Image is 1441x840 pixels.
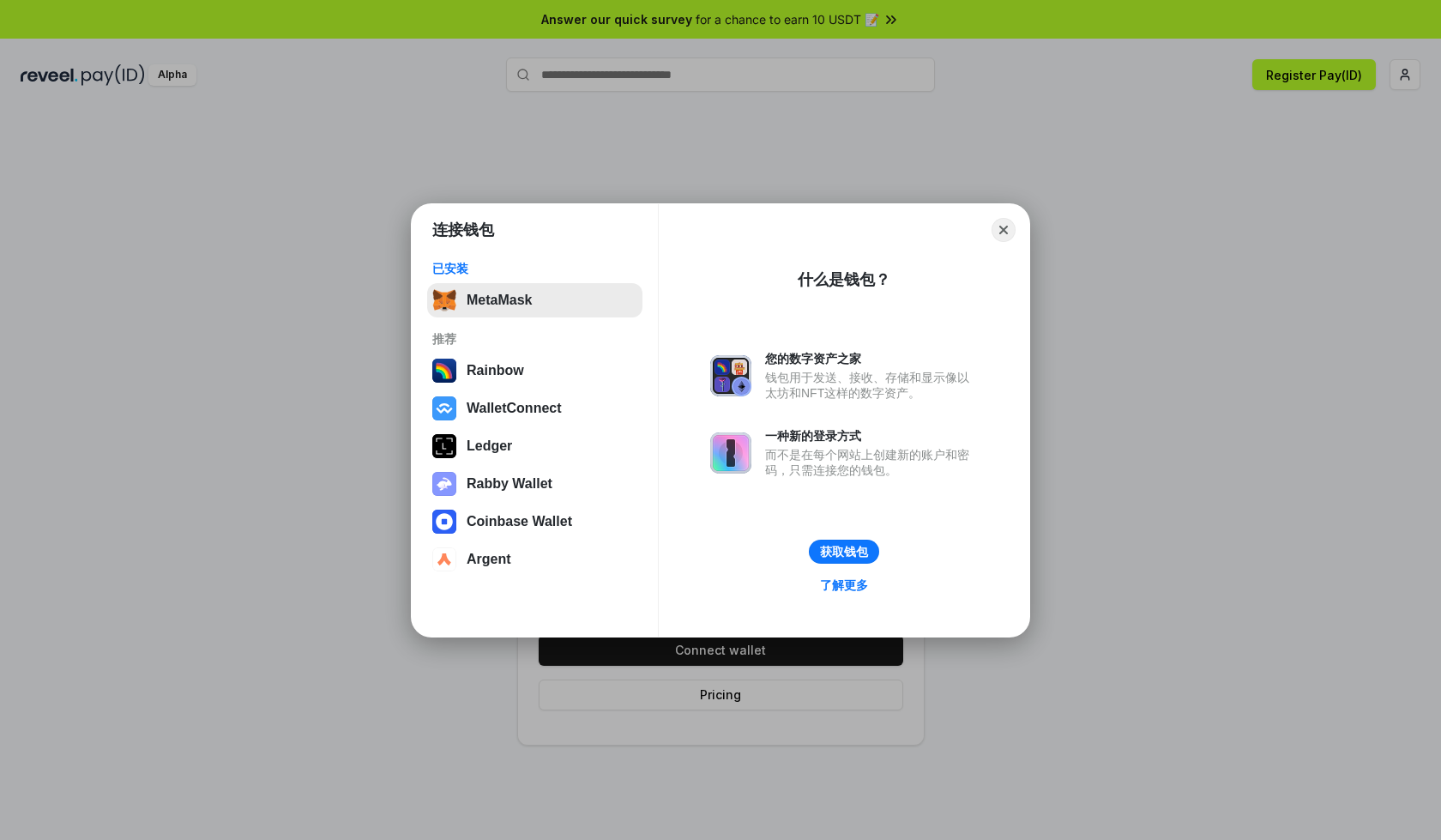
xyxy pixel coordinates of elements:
[765,351,978,366] div: 您的数字资产之家
[432,288,456,312] img: svg+xml,%3Csvg%20fill%3D%22none%22%20height%3D%2233%22%20viewBox%3D%220%200%2035%2033%22%20width%...
[432,510,456,534] img: svg+xml,%3Csvg%20width%3D%2228%22%20height%3D%2228%22%20viewBox%3D%220%200%2028%2028%22%20fill%3D...
[765,370,978,401] div: 钱包用于发送、接收、存储和显示像以太坊和NFT这样的数字资产。
[432,396,456,420] img: svg+xml,%3Csvg%20width%3D%2228%22%20height%3D%2228%22%20viewBox%3D%220%200%2028%2028%22%20fill%3D...
[467,476,552,492] div: Rabby Wallet
[710,432,751,474] img: svg+xml,%3Csvg%20xmlns%3D%22http%3A%2F%2Fwww.w3.org%2F2000%2Fsvg%22%20fill%3D%22none%22%20viewBox...
[820,577,868,593] div: 了解更多
[432,261,637,276] div: 已安装
[427,467,642,501] button: Rabby Wallet
[710,355,751,396] img: svg+xml,%3Csvg%20xmlns%3D%22http%3A%2F%2Fwww.w3.org%2F2000%2Fsvg%22%20fill%3D%22none%22%20viewBox...
[809,540,879,564] button: 获取钱包
[467,514,572,529] div: Coinbase Wallet
[427,542,642,577] button: Argent
[432,331,637,347] div: 推荐
[467,438,512,454] div: Ledger
[427,283,642,317] button: MetaMask
[432,547,456,571] img: svg+xml,%3Csvg%20width%3D%2228%22%20height%3D%2228%22%20viewBox%3D%220%200%2028%2028%22%20fill%3D...
[427,354,642,388] button: Rainbow
[765,447,978,478] div: 而不是在每个网站上创建新的账户和密码，只需连接您的钱包。
[432,220,494,240] h1: 连接钱包
[467,401,562,416] div: WalletConnect
[432,359,456,383] img: svg+xml,%3Csvg%20width%3D%22120%22%20height%3D%22120%22%20viewBox%3D%220%200%20120%20120%22%20fil...
[992,218,1016,242] button: Close
[810,574,878,596] a: 了解更多
[427,429,642,463] button: Ledger
[467,552,511,567] div: Argent
[765,428,978,444] div: 一种新的登录方式
[798,269,890,290] div: 什么是钱包？
[432,434,456,458] img: svg+xml,%3Csvg%20xmlns%3D%22http%3A%2F%2Fwww.w3.org%2F2000%2Fsvg%22%20width%3D%2228%22%20height%3...
[427,505,642,539] button: Coinbase Wallet
[467,363,524,378] div: Rainbow
[427,391,642,426] button: WalletConnect
[432,472,456,496] img: svg+xml,%3Csvg%20xmlns%3D%22http%3A%2F%2Fwww.w3.org%2F2000%2Fsvg%22%20fill%3D%22none%22%20viewBox...
[820,544,868,559] div: 获取钱包
[467,293,532,308] div: MetaMask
